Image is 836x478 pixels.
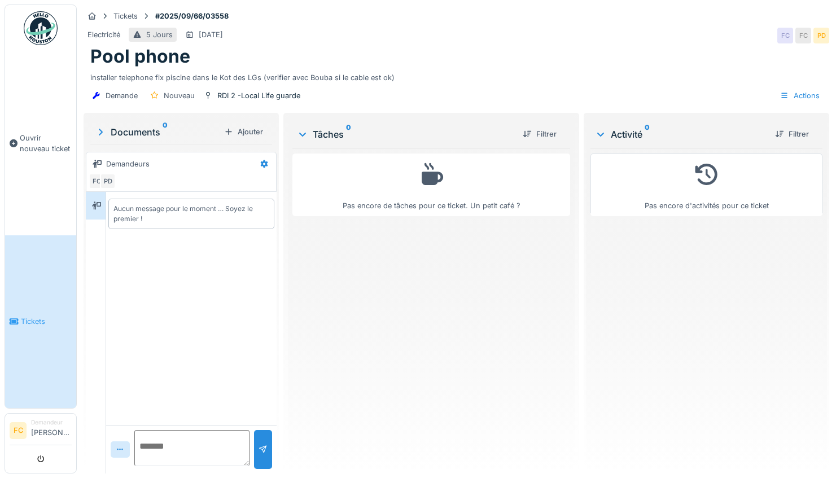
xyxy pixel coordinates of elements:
[87,29,120,40] div: Electricité
[21,316,72,327] span: Tickets
[95,125,220,139] div: Documents
[813,28,829,43] div: PD
[31,418,72,442] li: [PERSON_NAME]
[297,128,514,141] div: Tâches
[300,159,563,211] div: Pas encore de tâches pour ce ticket. Un petit café ?
[24,11,58,45] img: Badge_color-CXgf-gQk.svg
[164,90,195,101] div: Nouveau
[595,128,766,141] div: Activité
[346,128,351,141] sup: 0
[90,46,190,67] h1: Pool phone
[795,28,811,43] div: FC
[777,28,793,43] div: FC
[113,204,269,224] div: Aucun message pour le moment … Soyez le premier !
[645,128,650,141] sup: 0
[598,159,815,211] div: Pas encore d'activités pour ce ticket
[10,418,72,445] a: FC Demandeur[PERSON_NAME]
[771,126,813,142] div: Filtrer
[10,422,27,439] li: FC
[163,125,168,139] sup: 0
[31,418,72,427] div: Demandeur
[199,29,223,40] div: [DATE]
[518,126,561,142] div: Filtrer
[20,133,72,154] span: Ouvrir nouveau ticket
[100,173,116,189] div: PD
[5,235,76,409] a: Tickets
[90,68,822,83] div: installer telephone fix piscine dans le Kot des LGs (verifier avec Bouba si le cable est ok)
[113,11,138,21] div: Tickets
[146,29,173,40] div: 5 Jours
[775,87,825,104] div: Actions
[89,173,104,189] div: FC
[106,90,138,101] div: Demande
[5,51,76,235] a: Ouvrir nouveau ticket
[151,11,233,21] strong: #2025/09/66/03558
[106,159,150,169] div: Demandeurs
[217,90,300,101] div: RDI 2 -Local Life guarde
[220,124,268,139] div: Ajouter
